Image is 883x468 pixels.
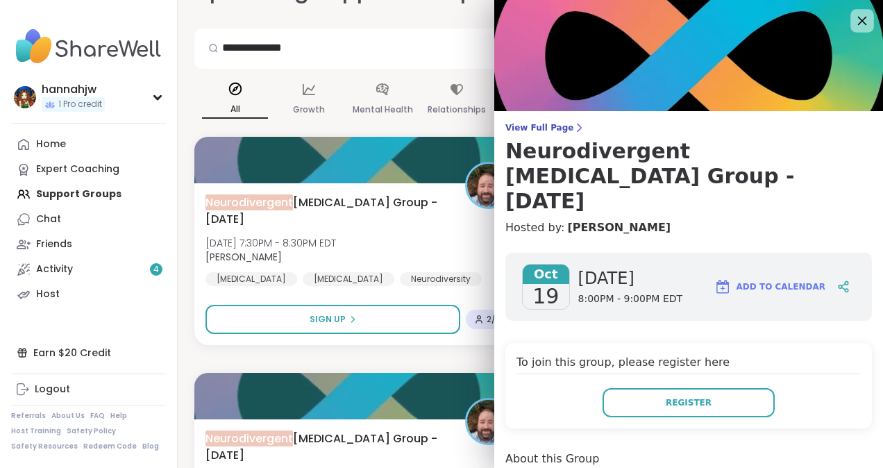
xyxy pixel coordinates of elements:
[35,383,70,396] div: Logout
[505,122,872,214] a: View Full PageNeurodivergent [MEDICAL_DATA] Group - [DATE]
[58,99,102,110] span: 1 Pro credit
[205,194,293,210] span: Neurodivergent
[310,313,346,326] span: Sign Up
[487,314,504,325] span: 2 / 10
[11,232,166,257] a: Friends
[523,265,569,284] span: Oct
[467,164,510,207] img: Brian_L
[11,132,166,157] a: Home
[90,411,105,421] a: FAQ
[578,292,683,306] span: 8:00PM - 9:00PM EDT
[205,250,282,264] b: [PERSON_NAME]
[293,101,325,118] p: Growth
[205,305,460,334] button: Sign Up
[11,282,166,307] a: Host
[42,82,105,97] div: hannahjw
[505,139,872,214] h3: Neurodivergent [MEDICAL_DATA] Group - [DATE]
[14,86,36,108] img: hannahjw
[11,22,166,71] img: ShareWell Nav Logo
[36,212,61,226] div: Chat
[737,281,825,293] span: Add to Calendar
[202,101,268,119] p: All
[353,101,413,118] p: Mental Health
[666,396,712,409] span: Register
[11,411,46,421] a: Referrals
[142,442,159,451] a: Blog
[505,219,872,236] h4: Hosted by:
[11,442,78,451] a: Safety Resources
[11,157,166,182] a: Expert Coaching
[532,284,559,309] span: 19
[11,257,166,282] a: Activity4
[83,442,137,451] a: Redeem Code
[516,354,861,374] h4: To join this group, please register here
[567,219,671,236] a: [PERSON_NAME]
[36,162,119,176] div: Expert Coaching
[11,340,166,365] div: Earn $20 Credit
[67,426,116,436] a: Safety Policy
[11,426,61,436] a: Host Training
[36,237,72,251] div: Friends
[714,278,731,295] img: ShareWell Logomark
[11,377,166,402] a: Logout
[578,267,683,290] span: [DATE]
[205,236,336,250] span: [DATE] 7:30PM - 8:30PM EDT
[205,272,297,286] div: [MEDICAL_DATA]
[428,101,486,118] p: Relationships
[400,272,482,286] div: Neurodiversity
[36,262,73,276] div: Activity
[303,272,394,286] div: [MEDICAL_DATA]
[708,270,832,303] button: Add to Calendar
[11,207,166,232] a: Chat
[51,411,85,421] a: About Us
[36,137,66,151] div: Home
[110,411,127,421] a: Help
[36,287,60,301] div: Host
[153,264,159,276] span: 4
[505,122,872,133] span: View Full Page
[205,431,450,464] span: [MEDICAL_DATA] Group - [DATE]
[467,400,510,443] img: Brian_L
[205,431,293,446] span: Neurodivergent
[603,388,775,417] button: Register
[505,451,599,467] h4: About this Group
[205,194,450,228] span: [MEDICAL_DATA] Group - [DATE]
